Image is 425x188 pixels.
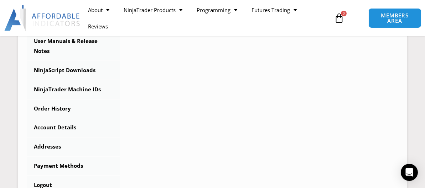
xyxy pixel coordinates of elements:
a: Addresses [27,138,120,156]
a: Account Details [27,118,120,137]
a: NinjaScript Downloads [27,61,120,80]
nav: Menu [81,2,332,34]
a: Order History [27,100,120,118]
a: Futures Trading [244,2,304,18]
a: NinjaTrader Products [116,2,190,18]
a: Programming [190,2,244,18]
a: MEMBERS AREA [368,8,421,28]
a: Reviews [81,18,115,34]
div: Open Intercom Messenger [401,164,418,181]
a: About [81,2,116,18]
img: LogoAI | Affordable Indicators – NinjaTrader [4,5,81,31]
a: NinjaTrader Machine IDs [27,80,120,99]
span: 0 [341,11,347,16]
a: 0 [323,8,355,28]
a: Payment Methods [27,157,120,175]
a: User Manuals & Release Notes [27,32,120,60]
span: MEMBERS AREA [376,13,414,23]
